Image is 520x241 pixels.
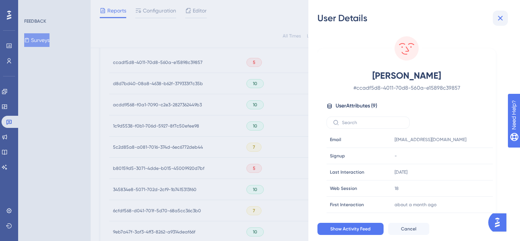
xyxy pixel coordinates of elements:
[401,226,416,232] span: Cancel
[330,153,345,159] span: Signup
[342,120,403,125] input: Search
[330,226,371,232] span: Show Activity Feed
[395,185,399,191] span: 18
[340,83,473,92] span: # ccadf5d8-4011-70d8-560a-e15898c39857
[330,202,364,208] span: First Interaction
[340,70,473,82] span: [PERSON_NAME]
[395,137,466,143] span: [EMAIL_ADDRESS][DOMAIN_NAME]
[330,137,341,143] span: Email
[395,202,436,207] time: about a month ago
[395,169,407,175] time: [DATE]
[330,185,357,191] span: Web Session
[395,153,397,159] span: -
[488,211,511,234] iframe: UserGuiding AI Assistant Launcher
[336,101,377,110] span: User Attributes ( 9 )
[317,12,511,24] div: User Details
[317,223,384,235] button: Show Activity Feed
[330,169,364,175] span: Last Interaction
[388,223,429,235] button: Cancel
[18,2,47,11] span: Need Help?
